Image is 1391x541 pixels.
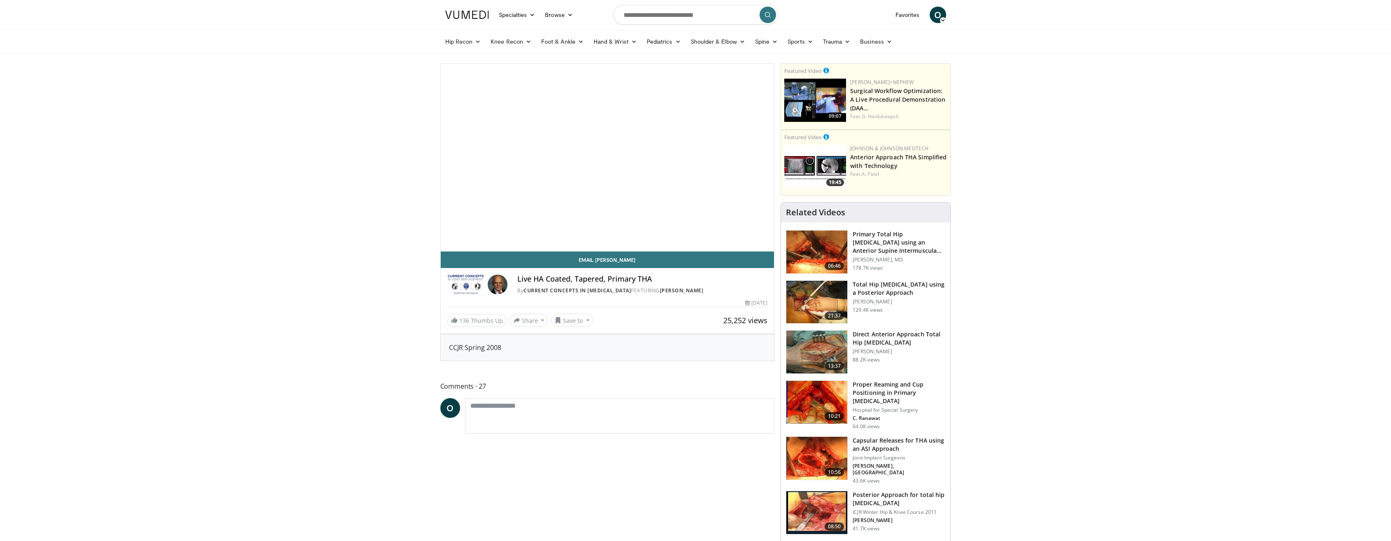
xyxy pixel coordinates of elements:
[826,112,844,120] span: 09:07
[440,33,486,50] a: Hip Recon
[853,423,880,430] p: 64.0K views
[447,275,485,294] img: Current Concepts in Joint Replacement
[853,436,945,453] h3: Capsular Releases for THA using an ASI Approach
[440,398,460,418] a: O
[784,67,822,75] small: Featured Video
[853,491,945,507] h3: Posterior Approach for total hip [MEDICAL_DATA]
[862,113,899,120] a: G. Haidukewych
[855,33,897,50] a: Business
[459,317,469,324] span: 136
[447,314,507,327] a: 136 Thumbs Up
[853,280,945,297] h3: Total Hip [MEDICAL_DATA] using a Posterior Approach
[786,281,847,324] img: 286987_0000_1.png.150x105_q85_crop-smart_upscale.jpg
[850,170,947,178] div: Feat.
[445,11,489,19] img: VuMedi Logo
[853,357,880,363] p: 88.2K views
[494,7,540,23] a: Specialties
[850,153,947,170] a: Anterior Approach THA Simplified with Technology
[786,330,945,374] a: 13:37 Direct Anterior Approach Total Hip [MEDICAL_DATA] [PERSON_NAME] 88.2K views
[786,280,945,324] a: 21:37 Total Hip [MEDICAL_DATA] using a Posterior Approach [PERSON_NAME] 129.4K views
[862,170,879,177] a: A. Patel
[853,265,883,271] p: 178.7K views
[642,33,686,50] a: Pediatrics
[784,133,822,141] small: Featured Video
[783,33,818,50] a: Sports
[750,33,783,50] a: Spine
[853,525,880,532] p: 41.7K views
[517,275,767,284] h4: Live HA Coated, Tapered, Primary THA
[441,252,774,268] a: Email [PERSON_NAME]
[660,287,704,294] a: [PERSON_NAME]
[440,381,775,392] span: Comments 27
[786,380,945,430] a: 10:21 Proper Reaming and Cup Positioning in Primary [MEDICAL_DATA] Hospital for Special Surgery C...
[825,412,844,420] span: 10:21
[786,230,945,274] a: 06:46 Primary Total Hip [MEDICAL_DATA] using an Anterior Supine Intermuscula… [PERSON_NAME], MD 1...
[786,208,845,217] h4: Related Videos
[551,314,593,327] button: Save to
[818,33,856,50] a: Trauma
[825,362,844,370] span: 13:37
[853,478,880,484] p: 43.6K views
[786,331,847,373] img: 294118_0000_1.png.150x105_q85_crop-smart_upscale.jpg
[850,87,945,112] a: Surgical Workflow Optimization: A Live Procedural Demonstration (DAA…
[825,312,844,320] span: 21:37
[536,33,589,50] a: Foot & Ankle
[613,5,778,25] input: Search topics, interventions
[786,231,847,273] img: 263423_3.png.150x105_q85_crop-smart_upscale.jpg
[853,455,945,461] p: Joint Implant Surgeons
[786,491,847,534] img: 297873_0003_1.png.150x105_q85_crop-smart_upscale.jpg
[510,314,548,327] button: Share
[930,7,946,23] a: O
[853,380,945,405] h3: Proper Reaming and Cup Positioning in Primary [MEDICAL_DATA]
[826,179,844,186] span: 19:45
[850,113,947,120] div: Feat.
[786,437,847,480] img: 314571_3.png.150x105_q85_crop-smart_upscale.jpg
[853,517,945,524] p: [PERSON_NAME]
[786,436,945,484] a: 10:56 Capsular Releases for THA using an ASI Approach Joint Implant Surgeons [PERSON_NAME], [GEOG...
[853,415,945,422] p: C. Ranawat
[850,145,928,152] a: Johnson & Johnson MedTech
[891,7,925,23] a: Favorites
[589,33,642,50] a: Hand & Wrist
[853,257,945,263] p: [PERSON_NAME], MD
[825,522,844,531] span: 08:50
[784,79,846,122] a: 09:07
[850,79,914,86] a: [PERSON_NAME]+Nephew
[853,509,945,515] p: ICJR Winter Hip & Knee Course 2011
[441,64,774,252] video-js: Video Player
[540,7,578,23] a: Browse
[784,79,846,122] img: bcfc90b5-8c69-4b20-afee-af4c0acaf118.150x105_q85_crop-smart_upscale.jpg
[853,463,945,476] p: [PERSON_NAME], [GEOGRAPHIC_DATA]
[686,33,750,50] a: Shoulder & Elbow
[486,33,536,50] a: Knee Recon
[853,307,883,313] p: 129.4K views
[853,298,945,305] p: [PERSON_NAME]
[488,275,507,294] img: Avatar
[853,330,945,347] h3: Direct Anterior Approach Total Hip [MEDICAL_DATA]
[449,343,766,352] div: CCJR Spring 2008
[745,299,767,307] div: [DATE]
[786,491,945,534] a: 08:50 Posterior Approach for total hip [MEDICAL_DATA] ICJR Winter Hip & Knee Course 2011 [PERSON_...
[786,381,847,424] img: 9ceeadf7-7a50-4be6-849f-8c42a554e74d.150x105_q85_crop-smart_upscale.jpg
[853,230,945,255] h3: Primary Total Hip [MEDICAL_DATA] using an Anterior Supine Intermuscula…
[825,468,844,476] span: 10:56
[784,145,846,188] img: 06bb1c17-1231-4454-8f12-6191b0b3b81a.150x105_q85_crop-smart_upscale.jpg
[524,287,631,294] a: Current Concepts in [MEDICAL_DATA]
[853,407,945,413] p: Hospital for Special Surgery
[825,262,844,270] span: 06:46
[517,287,767,294] div: By FEATURING
[784,145,846,188] a: 19:45
[853,348,945,355] p: [PERSON_NAME]
[723,315,767,325] span: 25,252 views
